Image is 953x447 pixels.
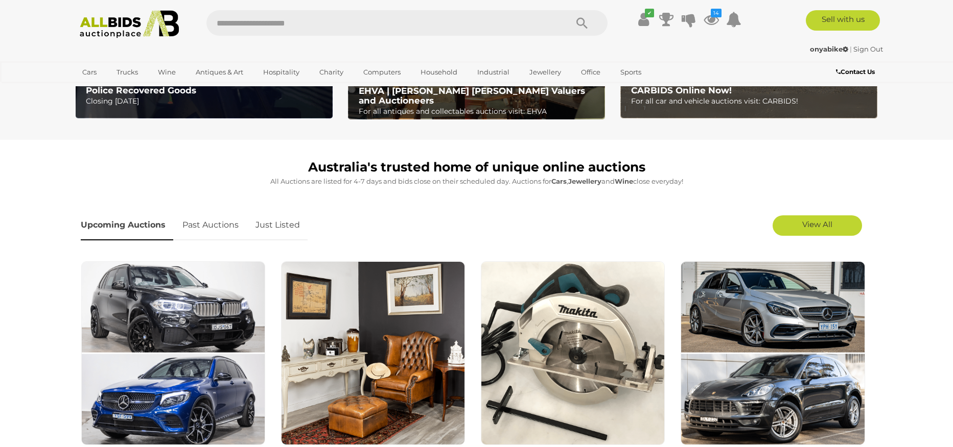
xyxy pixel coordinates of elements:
a: Household [414,64,464,81]
b: CARBIDS Online Now! [631,85,732,95]
a: View All [773,215,862,236]
a: Charity [313,64,350,81]
img: Tools and Hardware Auction [481,261,665,445]
a: Office [574,64,607,81]
a: onyabike [810,45,850,53]
p: Closing [DATE] [86,95,327,108]
i: ✔ [645,9,654,17]
a: Sell with us [806,10,880,31]
b: EHVA | [PERSON_NAME] [PERSON_NAME] Valuers and Auctioneers [359,86,585,106]
a: Sign Out [853,45,883,53]
p: For all car and vehicle auctions visit: CARBIDS! [631,95,872,108]
b: Police Recovered Goods [86,85,196,95]
a: Industrial [471,64,516,81]
img: Sydney Car Auctions [681,261,865,445]
a: Past Auctions [175,210,246,240]
h1: Australia's trusted home of unique online auctions [81,160,873,175]
strong: Wine [615,177,633,185]
a: EHVA | Evans Hastings Valuers and Auctioneers EHVA | [PERSON_NAME] [PERSON_NAME] Valuers and Auct... [348,17,605,120]
a: Sports [614,64,648,81]
strong: Jewellery [568,177,601,185]
a: ✔ [636,10,652,29]
button: Search [556,10,608,36]
a: Antiques & Art [189,64,250,81]
i: 14 [711,9,722,17]
a: Trucks [110,64,145,81]
img: Premium and Prestige Cars [81,261,265,445]
a: Upcoming Auctions [81,210,173,240]
a: Wine [151,64,182,81]
a: Computers [357,64,407,81]
strong: onyabike [810,45,848,53]
strong: Cars [551,177,567,185]
img: Allbids.com.au [74,10,185,38]
img: EHVA Emporium [281,261,465,445]
a: Hospitality [257,64,306,81]
span: | [850,45,852,53]
a: Contact Us [836,66,877,78]
a: Jewellery [523,64,568,81]
span: View All [802,219,832,229]
a: 14 [704,10,719,29]
a: Just Listed [248,210,308,240]
b: Contact Us [836,68,875,76]
a: Cars [76,64,103,81]
p: For all antiques and collectables auctions visit: EHVA [359,105,599,118]
p: All Auctions are listed for 4-7 days and bids close on their scheduled day. Auctions for , and cl... [81,176,873,187]
a: [GEOGRAPHIC_DATA] [76,81,161,97]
